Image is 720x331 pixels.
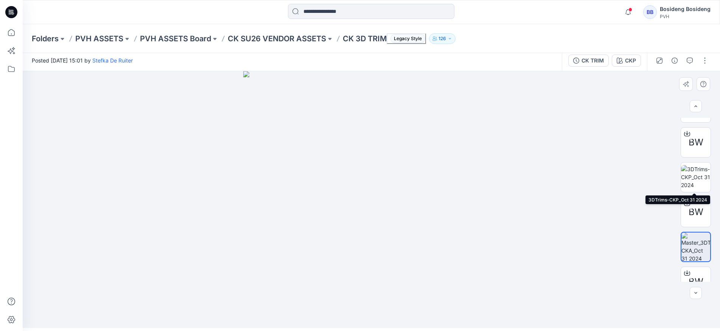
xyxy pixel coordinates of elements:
a: PVH ASSETS Board [140,33,211,44]
div: CKP [625,56,636,65]
button: CK TRIM [568,55,609,67]
div: BB [643,5,657,19]
a: CK SU26 VENDOR ASSETS [228,33,326,44]
img: 3DTrims-CKP_Oct 31 2024 [681,165,711,189]
div: PVH [660,14,711,19]
span: BW [689,205,703,219]
span: BW [689,275,703,289]
span: BW [689,136,703,149]
button: Details [669,55,681,67]
img: eyJhbGciOiJIUzI1NiIsImtpZCI6IjAiLCJzbHQiOiJzZXMiLCJ0eXAiOiJKV1QifQ.eyJkYXRhIjp7InR5cGUiOiJzdG9yYW... [243,71,500,328]
button: 126 [429,33,456,44]
a: Folders [32,33,59,44]
div: CK TRIM [582,56,604,65]
a: PVH ASSETS [75,33,123,44]
span: Legacy Style [390,34,425,43]
img: Master_3DTrims_v2-CKA_Oct 31 2024 [681,233,710,261]
span: Posted [DATE] 15:01 by [32,56,133,64]
div: Bosideng Bosideng [660,5,711,14]
p: CK 3D TRIM [343,33,387,44]
p: 126 [439,34,446,43]
a: Stefka De Ruiter [92,57,133,64]
button: Legacy Style [387,33,426,44]
button: CKP [612,55,641,67]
